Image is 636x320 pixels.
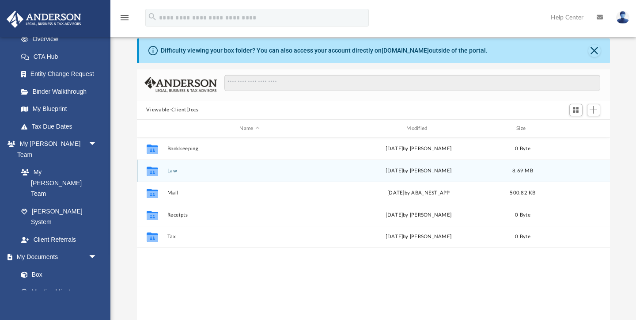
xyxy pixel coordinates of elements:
span: 0 Byte [515,213,530,217]
div: [DATE] by ABA_NEST_APP [336,189,501,197]
a: Overview [12,30,110,48]
a: My [PERSON_NAME] Teamarrow_drop_down [6,135,106,164]
button: Law [167,168,332,174]
i: search [148,12,157,22]
img: Anderson Advisors Platinum Portal [4,11,84,28]
div: [DATE] by [PERSON_NAME] [336,145,501,153]
a: Box [12,266,102,283]
span: 500.82 KB [510,190,535,195]
div: Modified [336,125,501,133]
a: [DOMAIN_NAME] [382,47,429,54]
div: Size [505,125,540,133]
span: 8.69 MB [512,168,533,173]
a: Entity Change Request [12,65,110,83]
div: Difficulty viewing your box folder? You can also access your account directly on outside of the p... [161,46,488,55]
div: [DATE] by [PERSON_NAME] [336,233,501,241]
button: Add [587,104,600,116]
button: Close [588,45,601,57]
span: arrow_drop_down [88,248,106,267]
div: Name [167,125,332,133]
a: Meeting Minutes [12,283,106,301]
img: User Pic [616,11,629,24]
button: Mail [167,190,332,196]
div: [DATE] by [PERSON_NAME] [336,167,501,175]
a: CTA Hub [12,48,110,65]
span: 0 Byte [515,146,530,151]
a: Tax Due Dates [12,118,110,135]
a: Client Referrals [12,231,106,248]
a: [PERSON_NAME] System [12,202,106,231]
a: My Documentsarrow_drop_down [6,248,106,266]
div: [DATE] by [PERSON_NAME] [336,211,501,219]
button: Switch to Grid View [569,104,583,116]
button: Tax [167,234,332,240]
input: Search files and folders [224,75,600,91]
a: My Blueprint [12,100,106,118]
div: id [140,125,163,133]
span: 0 Byte [515,234,530,239]
button: Bookkeeping [167,146,332,152]
a: My [PERSON_NAME] Team [12,164,102,203]
a: Binder Walkthrough [12,83,110,100]
span: arrow_drop_down [88,135,106,153]
button: Receipts [167,212,332,218]
i: menu [119,12,130,23]
div: id [544,125,606,133]
button: Viewable-ClientDocs [146,106,198,114]
a: menu [119,17,130,23]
